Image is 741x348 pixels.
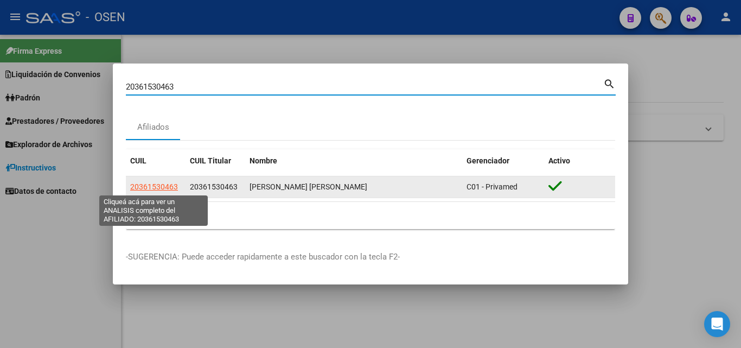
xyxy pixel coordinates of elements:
[548,156,570,165] span: Activo
[190,182,238,191] span: 20361530463
[190,156,231,165] span: CUIL Titular
[137,121,169,134] div: Afiliados
[130,182,178,191] span: 20361530463
[126,149,186,173] datatable-header-cell: CUIL
[544,149,615,173] datatable-header-cell: Activo
[603,77,616,90] mat-icon: search
[126,202,615,229] div: 1 total
[467,182,518,191] span: C01 - Privamed
[126,251,615,263] p: -SUGERENCIA: Puede acceder rapidamente a este buscador con la tecla F2-
[467,156,509,165] span: Gerenciador
[704,311,730,337] div: Open Intercom Messenger
[250,181,458,193] div: [PERSON_NAME] [PERSON_NAME]
[462,149,544,173] datatable-header-cell: Gerenciador
[245,149,462,173] datatable-header-cell: Nombre
[186,149,245,173] datatable-header-cell: CUIL Titular
[250,156,277,165] span: Nombre
[130,156,146,165] span: CUIL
